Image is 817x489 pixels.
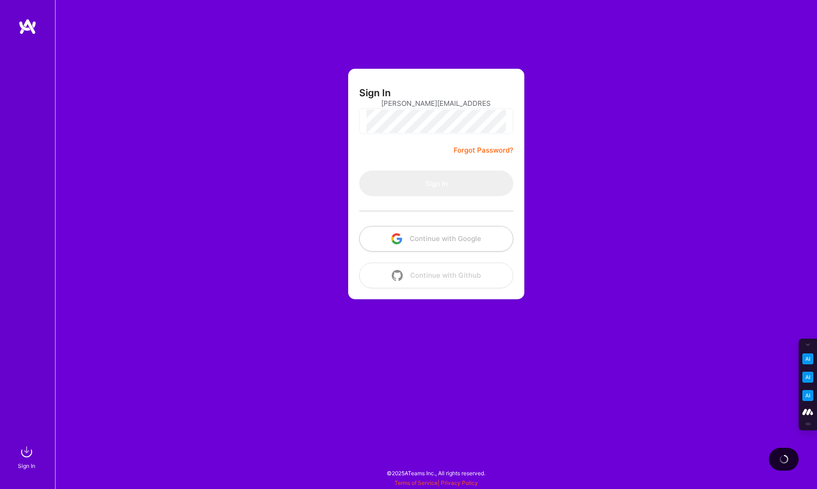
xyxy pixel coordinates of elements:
[441,479,478,486] a: Privacy Policy
[779,455,789,464] img: loading
[395,479,478,486] span: |
[381,92,491,115] input: Email...
[359,226,513,252] button: Continue with Google
[18,461,35,471] div: Sign In
[359,170,513,196] button: Sign In
[18,18,37,35] img: logo
[55,462,817,484] div: © 2025 ATeams Inc., All rights reserved.
[19,443,36,471] a: sign inSign In
[391,233,402,244] img: icon
[802,390,813,401] img: Jargon Buster icon
[454,145,513,156] a: Forgot Password?
[802,353,813,364] img: Key Point Extractor icon
[802,372,813,383] img: Email Tone Analyzer icon
[392,270,403,281] img: icon
[17,443,36,461] img: sign in
[359,87,391,99] h3: Sign In
[359,263,513,288] button: Continue with Github
[395,479,438,486] a: Terms of Service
